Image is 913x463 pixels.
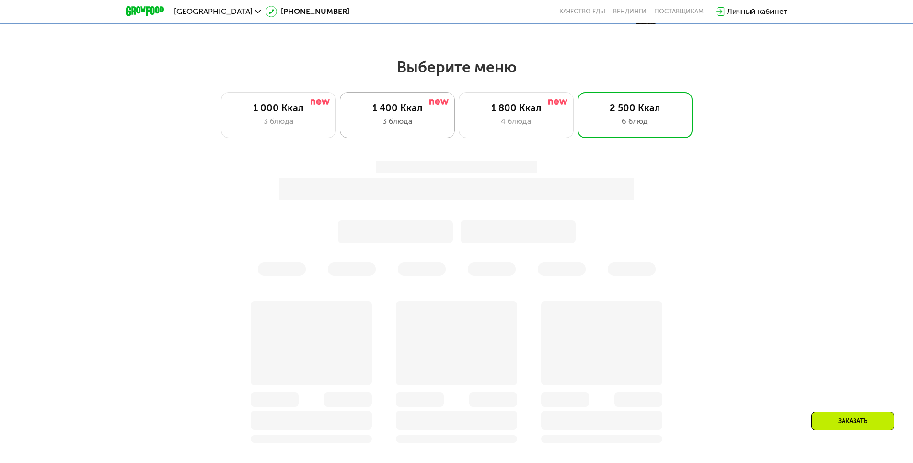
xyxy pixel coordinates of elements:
div: Личный кабинет [727,6,787,17]
div: 6 блюд [588,116,682,127]
div: 3 блюда [350,116,445,127]
div: 4 блюда [469,116,564,127]
div: поставщикам [654,8,704,15]
div: 2 500 Ккал [588,102,682,114]
a: [PHONE_NUMBER] [266,6,349,17]
h2: Выберите меню [31,58,882,77]
div: 1 000 Ккал [231,102,326,114]
div: 3 блюда [231,116,326,127]
span: [GEOGRAPHIC_DATA] [174,8,253,15]
a: Вендинги [613,8,647,15]
div: 1 800 Ккал [469,102,564,114]
div: 1 400 Ккал [350,102,445,114]
div: Заказать [811,412,894,430]
a: Качество еды [559,8,605,15]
